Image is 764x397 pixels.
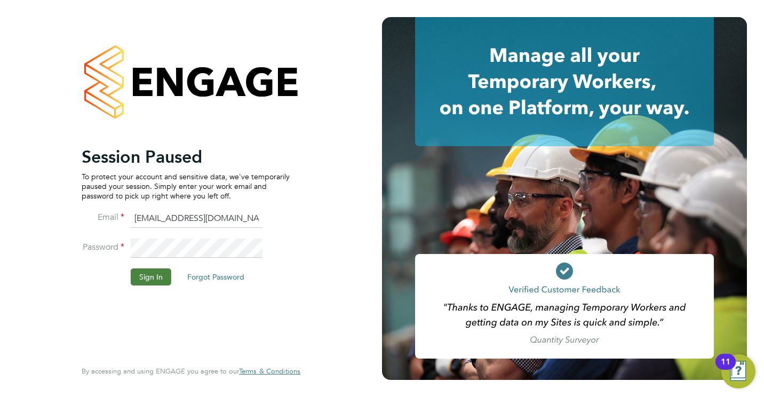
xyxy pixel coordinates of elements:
span: By accessing and using ENGAGE you agree to our [82,367,300,376]
button: Sign In [131,268,171,285]
input: Enter your work email... [131,209,262,228]
p: To protect your account and sensitive data, we've temporarily paused your session. Simply enter y... [82,172,290,201]
h2: Session Paused [82,146,290,168]
span: Terms & Conditions [239,367,300,376]
label: Password [82,242,124,253]
div: 11 [721,362,730,376]
a: Terms & Conditions [239,367,300,376]
label: Email [82,212,124,223]
button: Open Resource Center, 11 new notifications [721,354,755,388]
button: Forgot Password [179,268,253,285]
